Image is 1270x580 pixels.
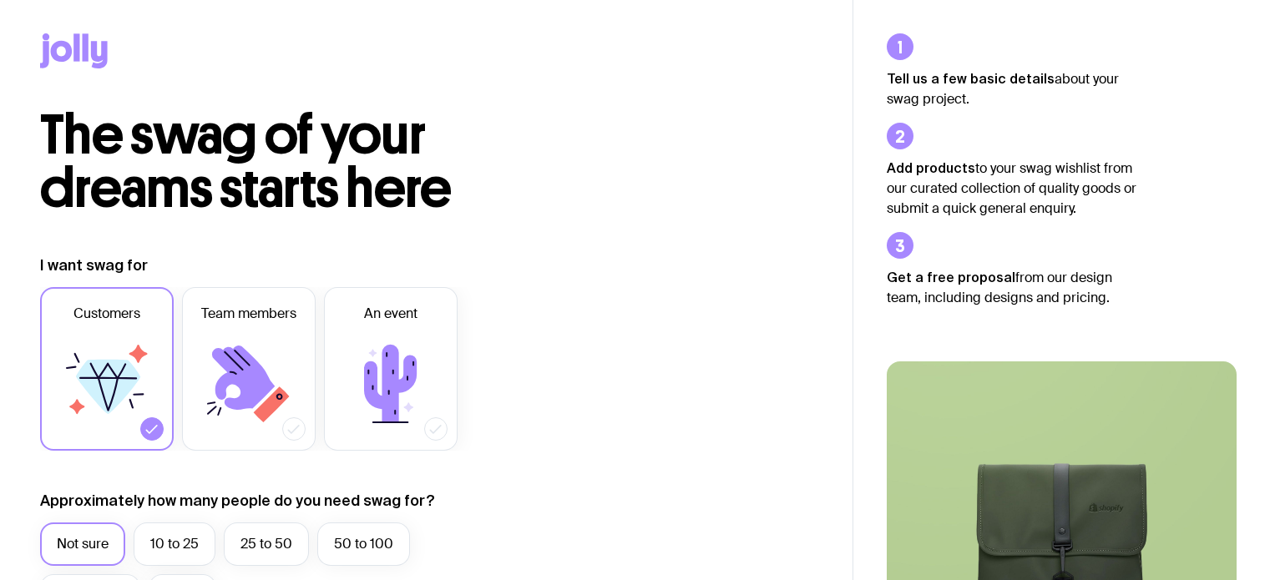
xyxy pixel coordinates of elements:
[224,522,309,566] label: 25 to 50
[887,68,1137,109] p: about your swag project.
[887,71,1055,86] strong: Tell us a few basic details
[40,491,435,511] label: Approximately how many people do you need swag for?
[73,304,140,324] span: Customers
[887,160,975,175] strong: Add products
[40,102,452,221] span: The swag of your dreams starts here
[201,304,296,324] span: Team members
[40,255,148,275] label: I want swag for
[887,158,1137,219] p: to your swag wishlist from our curated collection of quality goods or submit a quick general enqu...
[317,522,410,566] label: 50 to 100
[134,522,215,566] label: 10 to 25
[887,267,1137,308] p: from our design team, including designs and pricing.
[364,304,417,324] span: An event
[40,522,125,566] label: Not sure
[887,270,1015,285] strong: Get a free proposal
